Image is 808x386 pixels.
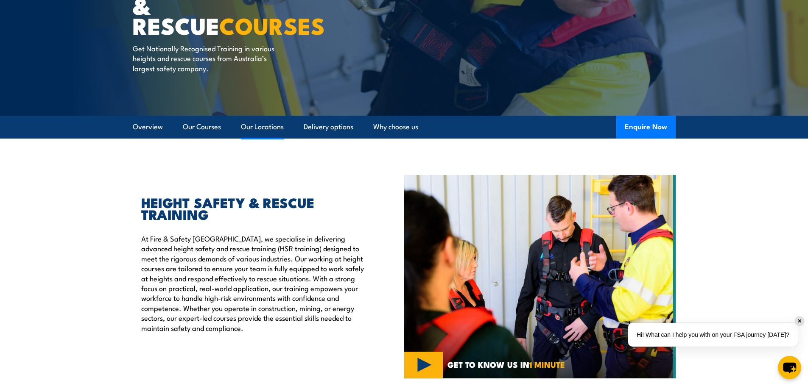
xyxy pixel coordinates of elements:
div: ✕ [795,317,804,326]
a: Overview [133,116,163,138]
div: Hi! What can I help you with on your FSA journey [DATE]? [628,323,798,347]
p: At Fire & Safety [GEOGRAPHIC_DATA], we specialise in delivering advanced height safety and rescue... [141,233,365,333]
strong: COURSES [219,7,325,42]
p: Get Nationally Recognised Training in various heights and rescue courses from Australia’s largest... [133,43,288,73]
a: Our Courses [183,116,221,138]
button: Enquire Now [616,116,676,139]
a: Delivery options [304,116,353,138]
a: Why choose us [373,116,418,138]
a: Our Locations [241,116,284,138]
button: chat-button [778,356,801,379]
img: Fire & Safety Australia offer working at heights courses and training [404,175,676,378]
span: GET TO KNOW US IN [447,361,565,368]
strong: 1 MINUTE [529,358,565,370]
h2: HEIGHT SAFETY & RESCUE TRAINING [141,196,365,220]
